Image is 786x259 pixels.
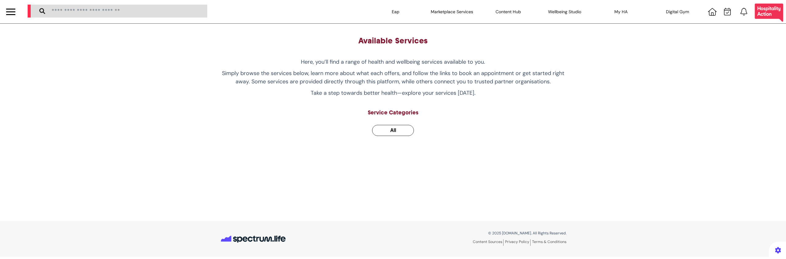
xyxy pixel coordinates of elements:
[218,69,568,86] p: Simply browse the services below, learn more about what each offers, and follow the links to book...
[505,239,531,246] a: Privacy Policy
[218,89,568,97] p: Take a step towards better health—explore your services [DATE].
[372,125,414,136] button: All
[368,3,424,20] div: Eap
[218,58,568,66] p: Here, you’ll find a range of health and wellbeing services available to you.
[473,239,504,246] a: Content Sources
[218,36,568,46] h1: Available Services
[480,3,537,20] div: Content Hub
[424,3,480,20] div: Marketplace Services
[536,3,593,20] div: Wellbeing Studio
[649,3,706,20] div: Digital Gym
[220,232,287,246] img: Spectrum.Life logo
[593,3,649,20] div: My HA
[532,239,566,244] a: Terms & Conditions
[398,230,566,236] p: © 2025 [DOMAIN_NAME]. All Rights Reserved.
[218,110,568,116] h2: Service Categories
